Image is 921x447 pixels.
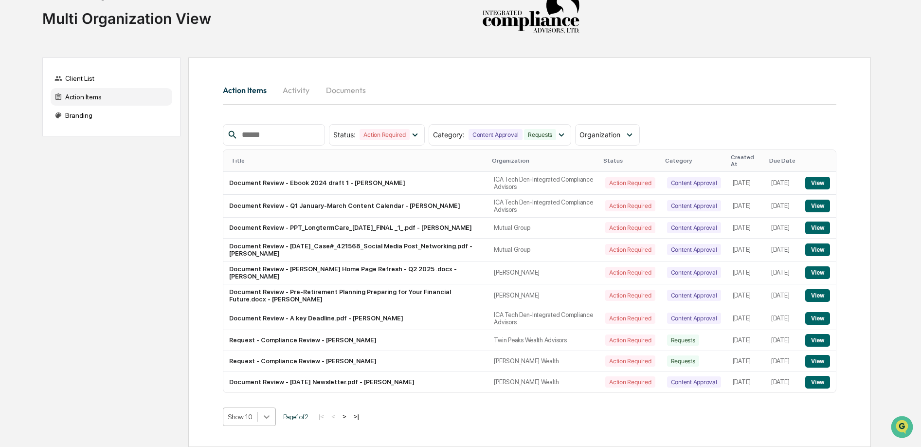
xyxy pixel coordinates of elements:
[433,130,465,139] span: Category :
[727,239,765,261] td: [DATE]
[51,88,172,106] div: Action Items
[665,157,723,164] div: Category
[605,200,655,211] div: Action Required
[33,84,123,92] div: We're available if you need us!
[727,218,765,239] td: [DATE]
[667,313,721,324] div: Content Approval
[67,119,125,136] a: 🗄️Attestations
[488,351,599,372] td: [PERSON_NAME] Wealth
[667,244,721,255] div: Content Approval
[805,243,830,256] button: View
[10,74,27,92] img: 1746055101610-c473b297-6a78-478c-a979-82029cc54cd1
[605,177,655,188] div: Action Required
[765,239,799,261] td: [DATE]
[223,195,488,218] td: Document Review - Q1 January-March Content Calendar - [PERSON_NAME]
[80,123,121,132] span: Attestations
[97,165,118,172] span: Pylon
[328,412,338,421] button: <
[360,129,409,140] div: Action Required
[805,177,830,189] button: View
[727,195,765,218] td: [DATE]
[223,351,488,372] td: Request - Compliance Review - [PERSON_NAME]
[488,172,599,195] td: ICA Tech Den-Integrated Compliance Advisors
[492,157,596,164] div: Organization
[605,290,655,301] div: Action Required
[765,195,799,218] td: [DATE]
[667,335,699,346] div: Requests
[25,44,161,55] input: Clear
[488,372,599,392] td: [PERSON_NAME] Wealth
[10,20,177,36] p: How can we help?
[488,330,599,351] td: Twin Peaks Wealth Advisors
[667,290,721,301] div: Content Approval
[333,130,356,139] span: Status :
[488,261,599,284] td: [PERSON_NAME]
[765,330,799,351] td: [DATE]
[223,330,488,351] td: Request - Compliance Review - [PERSON_NAME]
[765,172,799,195] td: [DATE]
[165,77,177,89] button: Start new chat
[805,266,830,279] button: View
[769,157,795,164] div: Due Date
[488,195,599,218] td: ICA Tech Den-Integrated Compliance Advisors
[605,376,655,388] div: Action Required
[488,218,599,239] td: Mutual Group
[223,218,488,239] td: Document Review - PPT_LongtermCare_[DATE]_FINAL _1_.pdf - [PERSON_NAME]
[316,412,327,421] button: |<
[605,244,655,255] div: Action Required
[51,107,172,124] div: Branding
[69,165,118,172] a: Powered byPylon
[223,372,488,392] td: Document Review - [DATE] Newsletter.pdf - [PERSON_NAME]
[765,218,799,239] td: [DATE]
[605,355,655,367] div: Action Required
[10,142,18,150] div: 🔎
[223,172,488,195] td: Document Review - Ebook 2024 draft 1 - [PERSON_NAME]
[727,261,765,284] td: [DATE]
[33,74,160,84] div: Start new chat
[223,78,836,102] div: activity tabs
[42,2,211,27] div: Multi Organization View
[223,307,488,330] td: Document Review - A key Deadline.pdf - [PERSON_NAME]
[223,78,274,102] button: Action Items
[765,307,799,330] td: [DATE]
[727,351,765,372] td: [DATE]
[805,289,830,302] button: View
[667,200,721,211] div: Content Approval
[765,372,799,392] td: [DATE]
[6,119,67,136] a: 🖐️Preclearance
[19,141,61,151] span: Data Lookup
[765,261,799,284] td: [DATE]
[340,412,349,421] button: >
[223,261,488,284] td: Document Review - [PERSON_NAME] Home Page Refresh - Q2 2025 .docx - [PERSON_NAME]
[667,222,721,233] div: Content Approval
[765,284,799,307] td: [DATE]
[605,335,655,346] div: Action Required
[318,78,374,102] button: Documents
[805,376,830,389] button: View
[603,157,657,164] div: Status
[488,307,599,330] td: ICA Tech Den-Integrated Compliance Advisors
[605,313,655,324] div: Action Required
[727,172,765,195] td: [DATE]
[524,129,556,140] div: Requests
[805,200,830,212] button: View
[667,177,721,188] div: Content Approval
[283,413,308,421] span: Page 1 of 2
[667,355,699,367] div: Requests
[731,154,761,168] div: Created At
[231,157,484,164] div: Title
[71,124,78,131] div: 🗄️
[667,376,721,388] div: Content Approval
[10,124,18,131] div: 🖐️
[667,267,721,278] div: Content Approval
[805,312,830,325] button: View
[6,137,65,155] a: 🔎Data Lookup
[727,330,765,351] td: [DATE]
[727,307,765,330] td: [DATE]
[579,130,620,139] span: Organization
[805,334,830,347] button: View
[274,78,318,102] button: Activity
[19,123,63,132] span: Preclearance
[765,351,799,372] td: [DATE]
